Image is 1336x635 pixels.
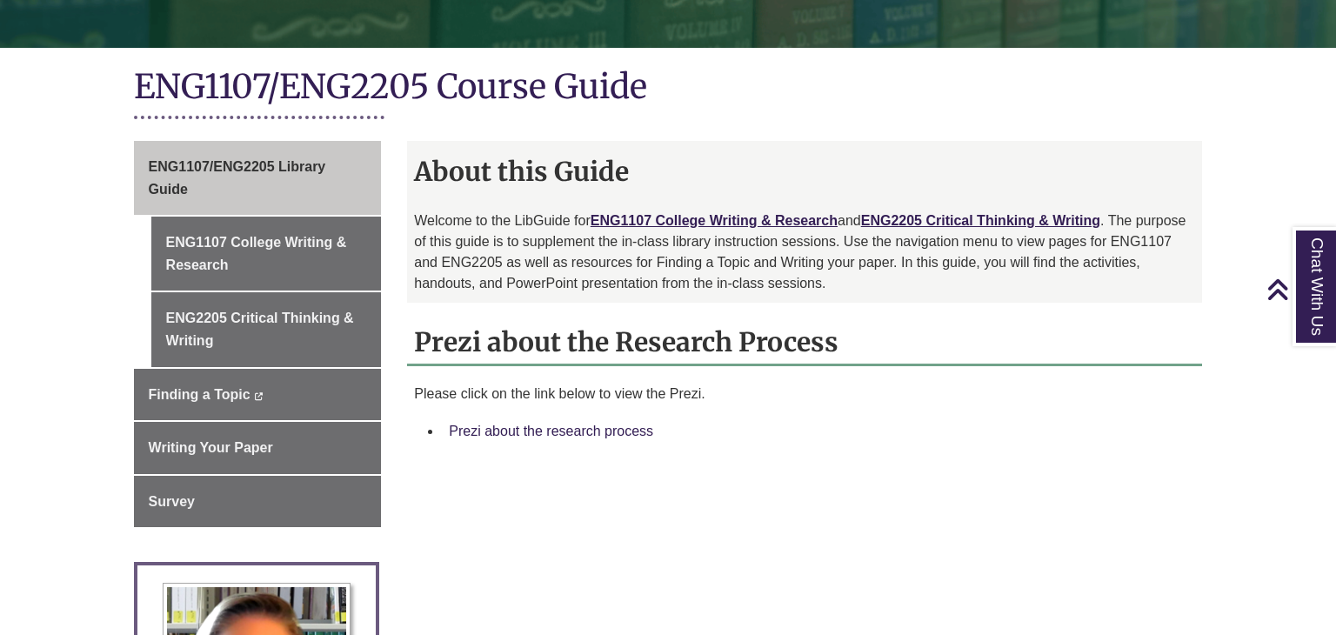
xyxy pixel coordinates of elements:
i: This link opens in a new window [254,392,264,400]
a: Prezi about the research process [449,424,653,438]
h1: ENG1107/ENG2205 Course Guide [134,65,1203,111]
a: ENG1107 College Writing & Research [591,213,838,228]
a: ENG2205 Critical Thinking & Writing [861,213,1100,228]
a: ENG1107/ENG2205 Library Guide [134,141,382,215]
a: Survey [134,476,382,528]
span: Survey [149,494,195,509]
a: ENG1107 College Writing & Research [151,217,382,291]
p: Welcome to the LibGuide for and . The purpose of this guide is to supplement the in-class library... [414,211,1195,294]
a: ENG2205 Critical Thinking & Writing [151,292,382,366]
a: Finding a Topic [134,369,382,421]
div: Guide Page Menu [134,141,382,527]
span: Finding a Topic [149,387,250,402]
h2: About this Guide [407,150,1202,193]
span: Writing Your Paper [149,440,273,455]
a: Back to Top [1266,277,1332,301]
span: ENG1107/ENG2205 Library Guide [149,159,326,197]
p: Please click on the link below to view the Prezi. [414,384,1195,404]
a: Writing Your Paper [134,422,382,474]
h2: Prezi about the Research Process [407,320,1202,366]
